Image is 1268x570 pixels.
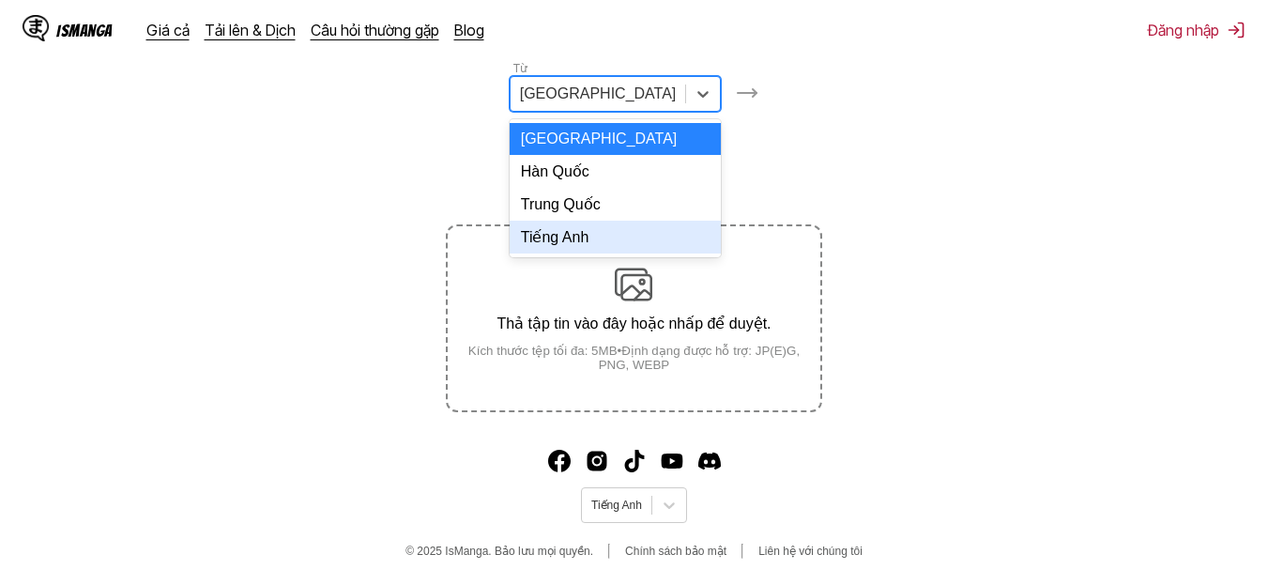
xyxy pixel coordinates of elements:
font: [GEOGRAPHIC_DATA] [521,131,678,146]
img: IsManga Facebook [548,450,571,472]
a: TikTok [623,450,646,472]
a: Logo IsMangaIsManga [23,15,146,45]
font: Hàn Quốc [521,163,589,179]
a: Youtube [661,450,683,472]
img: IsManga YouTube [661,450,683,472]
a: Facebook [548,450,571,472]
font: Trung Quốc [521,196,601,212]
font: Kích thước tệp tối đa: 5MB [468,344,618,358]
input: Chọn ngôn ngữ [591,499,594,512]
a: Tải lên & Dịch [205,21,296,39]
font: Đăng nhập [1148,21,1219,39]
a: Blog [454,21,484,39]
a: Bất hòa [698,450,721,472]
img: IsManga Discord [698,450,721,472]
img: Logo IsManga [23,15,49,41]
a: Instagram [586,450,608,472]
font: Tiếng Anh [521,229,589,245]
a: Giá cả [146,21,190,39]
a: Liên hệ với chúng tôi [758,545,863,558]
button: Đăng nhập [1148,21,1245,39]
font: Từ [513,62,527,75]
img: Đăng xuất [1227,21,1245,39]
a: Chính sách bảo mật [625,545,726,558]
font: © 2025 IsManga. Bảo lưu mọi quyền. [405,545,593,558]
font: IsManga [56,22,113,39]
font: • [618,344,622,358]
img: Biểu tượng ngôn ngữ [736,82,758,104]
a: Câu hỏi thường gặp [311,21,439,39]
font: Định dạng được hỗ trợ: JP(E)G, PNG, WEBP [599,344,800,372]
img: IsManga TikTok [623,450,646,472]
font: Thả tập tin vào đây hoặc nhấp để duyệt. [497,316,771,331]
img: IsManga Instagram [586,450,608,472]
